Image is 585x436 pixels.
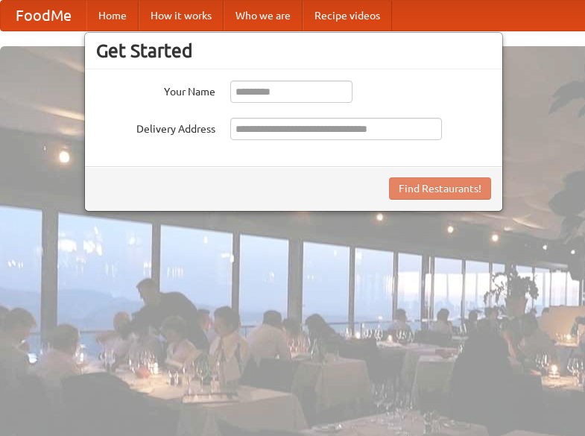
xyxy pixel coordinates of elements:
[96,80,215,99] label: Your Name
[224,1,303,31] a: Who we are
[86,1,139,31] a: Home
[303,1,392,31] a: Recipe videos
[96,118,215,136] label: Delivery Address
[1,1,86,31] a: FoodMe
[139,1,224,31] a: How it works
[389,177,491,200] button: Find Restaurants!
[96,40,491,62] h3: Get Started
